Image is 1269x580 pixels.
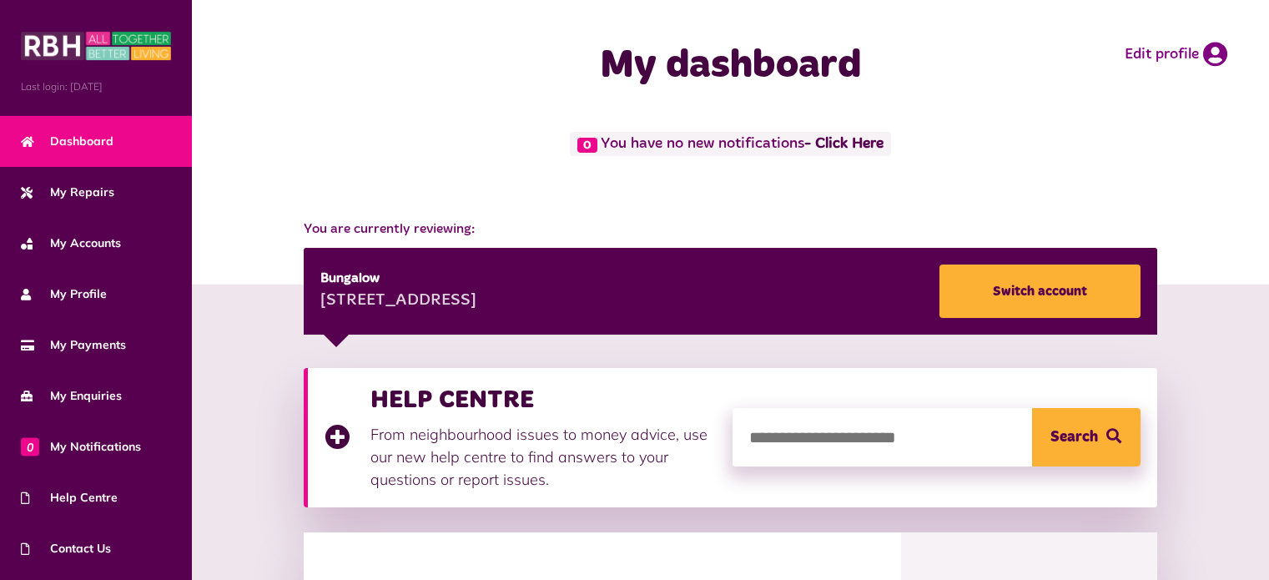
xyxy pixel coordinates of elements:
div: Bungalow [320,269,476,289]
span: Last login: [DATE] [21,79,171,94]
p: From neighbourhood issues to money advice, use our new help centre to find answers to your questi... [370,423,716,491]
span: My Payments [21,336,126,354]
span: Help Centre [21,489,118,507]
span: Search [1050,408,1098,467]
h3: HELP CENTRE [370,385,716,415]
img: MyRBH [21,29,171,63]
button: Search [1032,408,1141,467]
span: My Profile [21,285,107,303]
div: [STREET_ADDRESS] [320,289,476,314]
a: Switch account [939,265,1141,318]
span: My Accounts [21,235,121,252]
span: You have no new notifications [570,132,891,156]
span: 0 [21,437,39,456]
span: My Enquiries [21,387,122,405]
a: Edit profile [1125,42,1227,67]
span: You are currently reviewing: [304,219,1156,240]
span: My Repairs [21,184,114,201]
span: 0 [577,138,597,153]
span: Contact Us [21,540,111,557]
span: My Notifications [21,438,141,456]
h1: My dashboard [478,42,984,90]
a: - Click Here [804,137,884,152]
span: Dashboard [21,133,113,150]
